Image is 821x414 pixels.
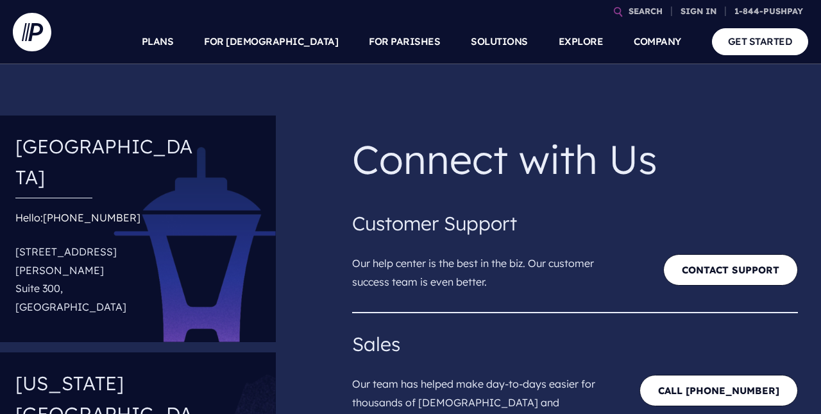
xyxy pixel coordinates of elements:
[369,19,440,64] a: FOR PARISHES
[663,254,798,286] a: Contact Support
[471,19,528,64] a: SOLUTIONS
[15,237,199,322] p: [STREET_ADDRESS][PERSON_NAME] Suite 300, [GEOGRAPHIC_DATA]
[352,208,798,239] h4: Customer Support
[352,329,798,359] h4: Sales
[142,19,174,64] a: PLANS
[43,211,140,224] a: [PHONE_NUMBER]
[712,28,809,55] a: GET STARTED
[352,126,798,193] p: Connect with Us
[559,19,604,64] a: EXPLORE
[204,19,338,64] a: FOR [DEMOGRAPHIC_DATA]
[639,375,798,406] a: CALL [PHONE_NUMBER]
[15,126,199,198] h4: [GEOGRAPHIC_DATA]
[15,209,199,322] div: Hello:
[634,19,681,64] a: COMPANY
[352,239,620,297] p: Our help center is the best in the biz. Our customer success team is even better.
